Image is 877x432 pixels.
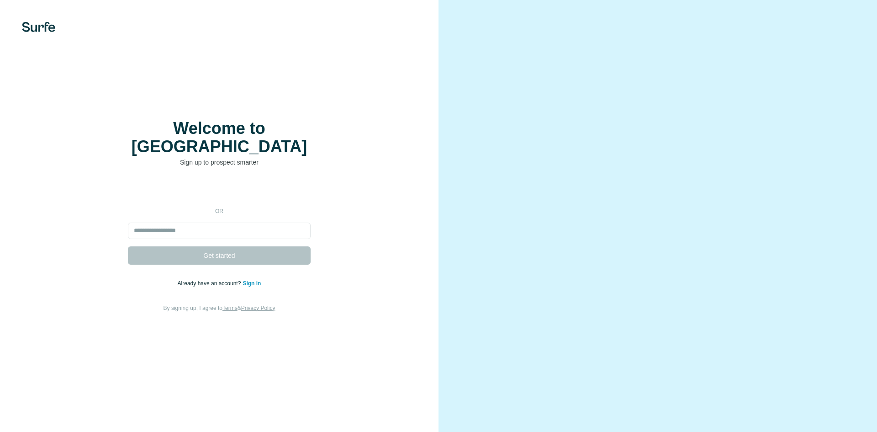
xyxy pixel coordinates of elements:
[178,280,243,287] span: Already have an account?
[205,207,234,215] p: or
[22,22,55,32] img: Surfe's logo
[123,181,315,201] iframe: Sign in with Google Button
[164,305,275,311] span: By signing up, I agree to &
[241,305,275,311] a: Privacy Policy
[222,305,238,311] a: Terms
[243,280,261,287] a: Sign in
[128,158,311,167] p: Sign up to prospect smarter
[128,119,311,156] h1: Welcome to [GEOGRAPHIC_DATA]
